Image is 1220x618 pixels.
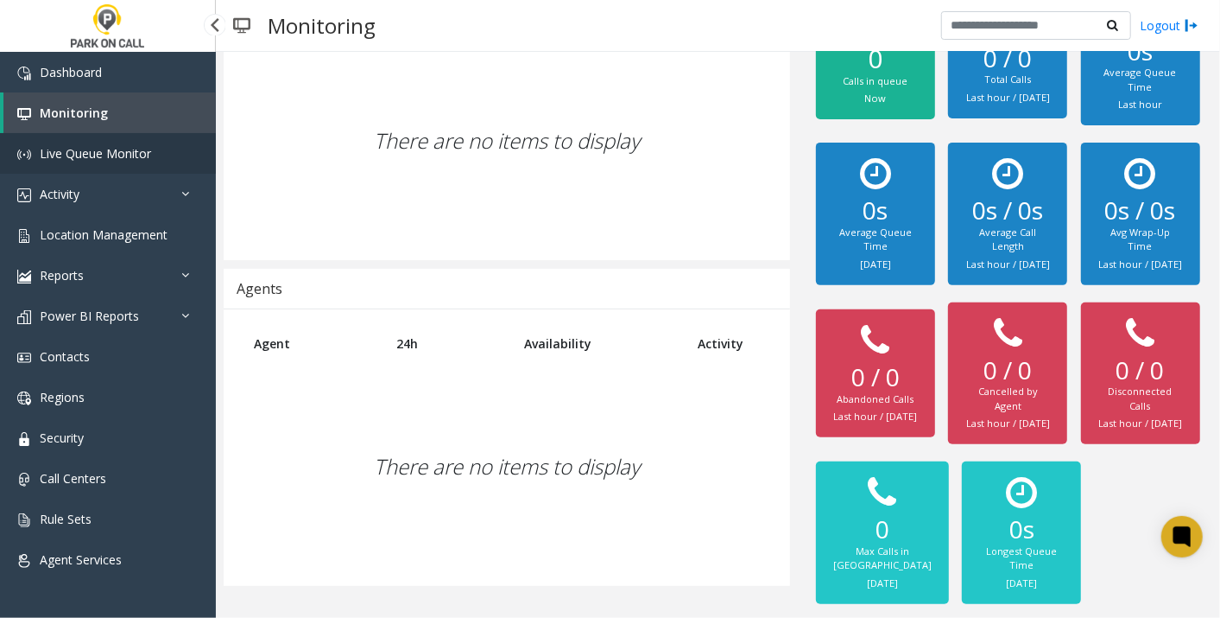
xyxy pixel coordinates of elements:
[17,432,31,446] img: 'icon'
[1098,258,1182,271] small: Last hour / [DATE]
[833,392,918,407] div: Abandoned Calls
[833,545,932,573] div: Max Calls in [GEOGRAPHIC_DATA]
[3,92,216,133] a: Monitoring
[17,67,31,80] img: 'icon'
[865,92,887,105] small: Now
[17,513,31,527] img: 'icon'
[867,577,898,589] small: [DATE]
[833,363,918,392] h2: 0 / 0
[241,365,773,569] div: There are no items to display
[1098,66,1183,94] div: Average Queue Time
[40,226,168,243] span: Location Management
[40,511,92,527] span: Rule Sets
[1098,196,1183,226] h2: 0s / 0s
[833,515,932,545] h2: 0
[1098,385,1183,413] div: Disconnected Calls
[241,322,383,365] th: Agent
[979,515,1064,545] h2: 0s
[833,74,918,89] div: Calls in queue
[40,105,108,121] span: Monitoring
[40,64,102,80] span: Dashboard
[833,196,918,226] h2: 0s
[1098,226,1183,254] div: Avg Wrap-Up Time
[965,356,1050,385] h2: 0 / 0
[1185,16,1198,35] img: logout
[1140,16,1198,35] a: Logout
[965,226,1050,254] div: Average Call Length
[383,322,511,365] th: 24h
[685,322,773,365] th: Activity
[40,430,84,446] span: Security
[17,554,31,568] img: 'icon'
[40,470,106,487] span: Call Centers
[979,545,1064,573] div: Longest Queue Time
[40,551,122,568] span: Agent Services
[965,385,1050,413] div: Cancelled by Agent
[17,107,31,121] img: 'icon'
[17,473,31,487] img: 'icon'
[40,186,79,202] span: Activity
[17,148,31,162] img: 'icon'
[40,348,90,365] span: Contacts
[966,258,1050,271] small: Last hour / [DATE]
[17,392,31,405] img: 'icon'
[17,270,31,284] img: 'icon'
[40,308,139,324] span: Power BI Reports
[965,196,1050,226] h2: 0s / 0s
[241,39,773,243] div: There are no items to display
[259,4,384,47] h3: Monitoring
[833,43,918,74] h2: 0
[17,188,31,202] img: 'icon'
[1098,37,1183,67] h2: 0s
[40,267,84,284] span: Reports
[17,229,31,243] img: 'icon'
[40,145,151,162] span: Live Queue Monitor
[233,4,250,47] img: pageIcon
[965,73,1050,87] div: Total Calls
[965,44,1050,73] h2: 0 / 0
[966,91,1050,104] small: Last hour / [DATE]
[237,277,282,300] div: Agents
[833,226,918,254] div: Average Queue Time
[17,310,31,324] img: 'icon'
[40,389,85,405] span: Regions
[1098,417,1182,430] small: Last hour / [DATE]
[860,258,891,271] small: [DATE]
[511,322,685,365] th: Availability
[1118,98,1162,111] small: Last hour
[966,417,1050,430] small: Last hour / [DATE]
[1098,356,1183,385] h2: 0 / 0
[1006,577,1037,589] small: [DATE]
[834,410,918,423] small: Last hour / [DATE]
[17,351,31,365] img: 'icon'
